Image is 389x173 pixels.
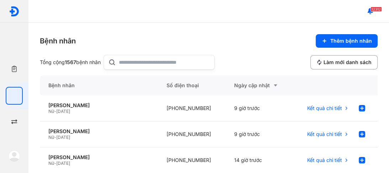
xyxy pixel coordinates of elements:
span: Nữ [48,109,54,114]
img: logo [9,6,20,17]
div: [PERSON_NAME] [48,128,149,135]
button: Làm mới danh sách [310,55,378,69]
div: [PHONE_NUMBER] [158,95,226,121]
div: [PERSON_NAME] [48,154,149,161]
img: logo [9,150,20,162]
span: [DATE] [56,161,70,166]
div: 9 giờ trước [226,121,293,147]
span: Nữ [48,135,54,140]
span: Làm mới danh sách [324,59,372,65]
div: 9 giờ trước [226,95,293,121]
button: Thêm bệnh nhân [316,34,378,48]
div: Bệnh nhân [40,36,76,46]
div: Ngày cập nhật [234,81,285,90]
div: Tổng cộng bệnh nhân [40,59,101,65]
span: Kết quả chi tiết [307,157,342,163]
span: Nữ [48,161,54,166]
span: - [54,135,56,140]
span: 12312 [370,7,382,12]
span: [DATE] [56,109,70,114]
div: Bệnh nhân [40,75,158,95]
span: Kết quả chi tiết [307,131,342,137]
div: Số điện thoại [158,75,226,95]
span: 1567 [65,59,76,65]
span: Kết quả chi tiết [307,105,342,111]
div: [PHONE_NUMBER] [158,121,226,147]
div: [PERSON_NAME] [48,102,149,109]
span: - [54,109,56,114]
span: - [54,161,56,166]
span: Thêm bệnh nhân [330,38,372,44]
span: [DATE] [56,135,70,140]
